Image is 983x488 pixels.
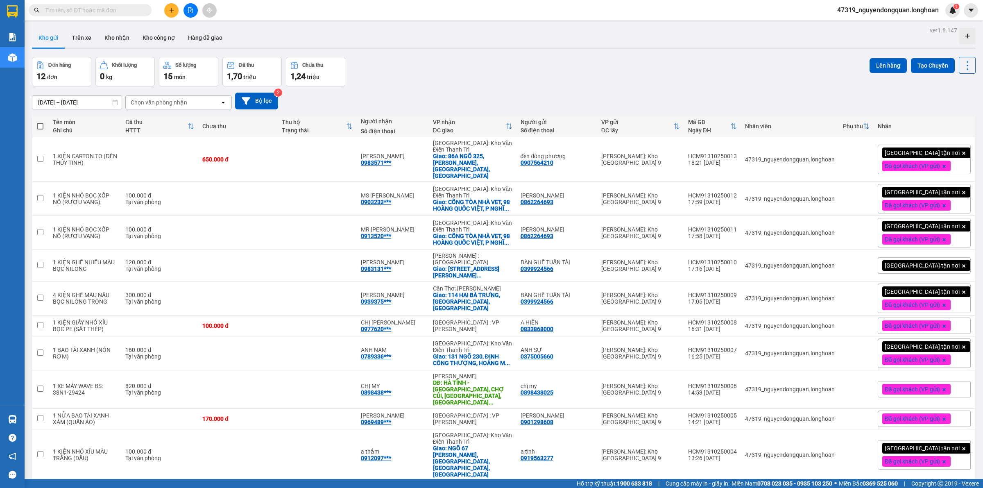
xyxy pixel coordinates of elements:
div: 0399924566 [521,298,553,305]
span: search [34,7,40,13]
div: a thắm [361,448,424,455]
div: Số điện thoại [361,128,424,134]
strong: 0369 525 060 [863,480,898,487]
div: 0901298608 [521,419,553,425]
div: THANH NGỌC [361,153,424,159]
th: Toggle SortBy [429,116,516,137]
div: Tên món [53,119,117,125]
div: 47319_nguyendongquan.longhoan [745,229,835,236]
span: Đã gọi khách (VP gửi) [885,322,940,329]
div: 47319_nguyendongquan.longhoan [745,262,835,269]
div: Tại văn phòng [125,266,194,272]
span: question-circle [9,434,16,442]
span: Đã gọi khách (VP gửi) [885,356,940,363]
div: ngọc huyền [361,412,424,419]
div: 0833868000 [521,326,553,332]
span: 1,24 [290,71,306,81]
div: Chọn văn phòng nhận [131,98,187,107]
div: 17:59 [DATE] [688,199,737,205]
div: 0898438025 [521,389,553,396]
svg: open [220,99,226,106]
span: Hỗ trợ kỹ thuật: [577,479,652,488]
div: [PERSON_NAME]: Kho [GEOGRAPHIC_DATA] 9 [601,292,680,305]
span: Đã gọi khách (VP gửi) [885,301,940,309]
span: đơn [47,74,57,80]
div: ANH CƯỜNG [521,412,593,419]
div: 47319_nguyendongquan.longhoan [745,195,835,202]
div: CHỊ MY [361,383,424,389]
div: 16:31 [DATE] [688,326,737,332]
span: aim [206,7,212,13]
div: VP nhận [433,119,506,125]
div: 100.000 đ [202,322,273,329]
sup: 1 [954,4,959,9]
div: Chưa thu [202,123,273,129]
span: ... [477,272,482,279]
span: Đã gọi khách (VP gửi) [885,458,940,465]
div: 0862264693 [521,233,553,239]
div: 17:05 [DATE] [688,298,737,305]
span: | [904,479,905,488]
div: ver 1.8.147 [930,26,957,35]
div: 47319_nguyendongquan.longhoan [745,295,835,302]
div: [GEOGRAPHIC_DATA]: Kho Văn Điển Thanh Trì [433,220,512,233]
span: 1 [955,4,958,9]
div: đèn đông phương [521,153,593,159]
div: [GEOGRAPHIC_DATA] : VP [PERSON_NAME] [433,412,512,425]
div: 120.000 đ [125,259,194,266]
button: Trên xe [65,28,98,48]
div: 17:58 [DATE] [688,233,737,239]
div: Tại văn phòng [125,199,194,205]
img: solution-icon [8,33,17,41]
input: Tìm tên, số ĐT hoặc mã đơn [45,6,142,15]
img: warehouse-icon [8,53,17,62]
div: [PERSON_NAME] : [GEOGRAPHIC_DATA] [433,252,512,266]
span: [GEOGRAPHIC_DATA] tận nơi [885,288,960,295]
span: Miền Bắc [839,479,898,488]
div: Giao: CỔNG TÒA NHÀ VET, 98 HOÀNG QUỐC VIỆT, P NGHĨA ĐÔ, CẦU GIẤY, HÀ NỘI [433,199,512,212]
div: Giao: 131 NGÕ 230, ĐỊNH CÔNG THƯỢNG, HOÀNG MAI, HÀ NỘI [433,353,512,366]
div: BÀN GHẾ TUẤN TÀI [521,292,593,298]
span: 1,70 [227,71,242,81]
div: 160.000 đ [125,347,194,353]
div: 47319_nguyendongquan.longhoan [745,386,835,393]
div: [GEOGRAPHIC_DATA] : VP [PERSON_NAME] [433,319,512,332]
div: HCM91310250006 [688,383,737,389]
span: [GEOGRAPHIC_DATA] tận nơi [885,445,960,452]
button: Đơn hàng12đơn [32,57,91,86]
span: món [174,74,186,80]
div: 13:26 [DATE] [688,455,737,461]
div: 4 KIỆN GHẾ MÀU NÂU BỌC NILONG TRONG [53,292,117,305]
button: Số lượng15món [159,57,218,86]
div: 0399924566 [521,266,553,272]
div: ANH SỰ [521,347,593,353]
div: Ngày ĐH [688,127,730,134]
input: Select a date range. [32,96,122,109]
button: Đã thu1,70 triệu [222,57,282,86]
div: chị my [521,383,593,389]
th: Toggle SortBy [278,116,357,137]
span: Miền Nam [732,479,832,488]
div: BÁ CƯỜNG [521,192,593,199]
th: Toggle SortBy [684,116,741,137]
div: Trạng thái [282,127,346,134]
div: Tại văn phòng [125,455,194,461]
div: [PERSON_NAME]: Kho [GEOGRAPHIC_DATA] 9 [601,448,680,461]
div: ANH NAM [361,347,424,353]
div: 1 BAO TẢI XANH (NÓN RƠM) [53,347,117,360]
button: Hàng đã giao [181,28,229,48]
button: Kho công nợ [136,28,181,48]
div: HCM91310250007 [688,347,737,353]
span: 15 [163,71,172,81]
div: 18:21 [DATE] [688,159,737,166]
div: Mã GD [688,119,730,125]
div: Thu hộ [282,119,346,125]
div: Số điện thoại [521,127,593,134]
sup: 2 [274,89,282,97]
span: ⚪️ [834,482,837,485]
span: triệu [307,74,319,80]
th: Toggle SortBy [121,116,198,137]
div: 14:53 [DATE] [688,389,737,396]
div: HCM91310250011 [688,226,737,233]
span: plus [169,7,174,13]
